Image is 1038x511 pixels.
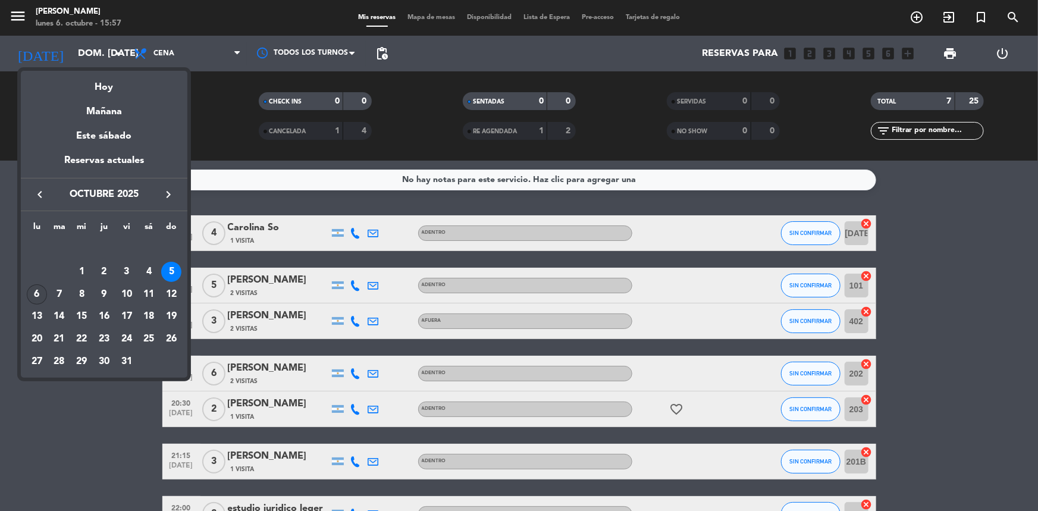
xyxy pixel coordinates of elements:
[21,120,187,153] div: Este sábado
[26,283,48,306] td: 6 de octubre de 2025
[161,284,181,305] div: 12
[33,187,47,202] i: keyboard_arrow_left
[26,328,48,350] td: 20 de octubre de 2025
[70,261,93,283] td: 1 de octubre de 2025
[29,187,51,202] button: keyboard_arrow_left
[94,284,114,305] div: 9
[115,283,138,306] td: 10 de octubre de 2025
[94,329,114,349] div: 23
[139,329,159,349] div: 25
[160,261,183,283] td: 5 de octubre de 2025
[161,306,181,327] div: 19
[93,220,115,239] th: jueves
[138,283,161,306] td: 11 de octubre de 2025
[71,284,92,305] div: 8
[49,284,70,305] div: 7
[49,329,70,349] div: 21
[160,220,183,239] th: domingo
[27,329,47,349] div: 20
[26,350,48,373] td: 27 de octubre de 2025
[49,306,70,327] div: 14
[71,262,92,282] div: 1
[93,306,115,328] td: 16 de octubre de 2025
[70,328,93,350] td: 22 de octubre de 2025
[48,306,71,328] td: 14 de octubre de 2025
[70,350,93,373] td: 29 de octubre de 2025
[161,187,175,202] i: keyboard_arrow_right
[21,153,187,177] div: Reservas actuales
[160,306,183,328] td: 19 de octubre de 2025
[138,220,161,239] th: sábado
[48,220,71,239] th: martes
[115,220,138,239] th: viernes
[48,350,71,373] td: 28 de octubre de 2025
[93,283,115,306] td: 9 de octubre de 2025
[161,262,181,282] div: 5
[48,328,71,350] td: 21 de octubre de 2025
[94,262,114,282] div: 2
[26,306,48,328] td: 13 de octubre de 2025
[27,306,47,327] div: 13
[93,328,115,350] td: 23 de octubre de 2025
[49,352,70,372] div: 28
[27,352,47,372] div: 27
[70,283,93,306] td: 8 de octubre de 2025
[48,283,71,306] td: 7 de octubre de 2025
[27,284,47,305] div: 6
[117,284,137,305] div: 10
[138,261,161,283] td: 4 de octubre de 2025
[115,328,138,350] td: 24 de octubre de 2025
[138,306,161,328] td: 18 de octubre de 2025
[93,261,115,283] td: 2 de octubre de 2025
[94,306,114,327] div: 16
[71,306,92,327] div: 15
[70,306,93,328] td: 15 de octubre de 2025
[21,71,187,95] div: Hoy
[139,284,159,305] div: 11
[161,329,181,349] div: 26
[71,352,92,372] div: 29
[138,328,161,350] td: 25 de octubre de 2025
[93,350,115,373] td: 30 de octubre de 2025
[160,328,183,350] td: 26 de octubre de 2025
[26,220,48,239] th: lunes
[117,262,137,282] div: 3
[94,352,114,372] div: 30
[139,262,159,282] div: 4
[51,187,158,202] span: octubre 2025
[70,220,93,239] th: miércoles
[117,329,137,349] div: 24
[115,350,138,373] td: 31 de octubre de 2025
[115,306,138,328] td: 17 de octubre de 2025
[26,238,183,261] td: OCT.
[160,283,183,306] td: 12 de octubre de 2025
[139,306,159,327] div: 18
[115,261,138,283] td: 3 de octubre de 2025
[117,352,137,372] div: 31
[158,187,179,202] button: keyboard_arrow_right
[71,329,92,349] div: 22
[21,95,187,120] div: Mañana
[117,306,137,327] div: 17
